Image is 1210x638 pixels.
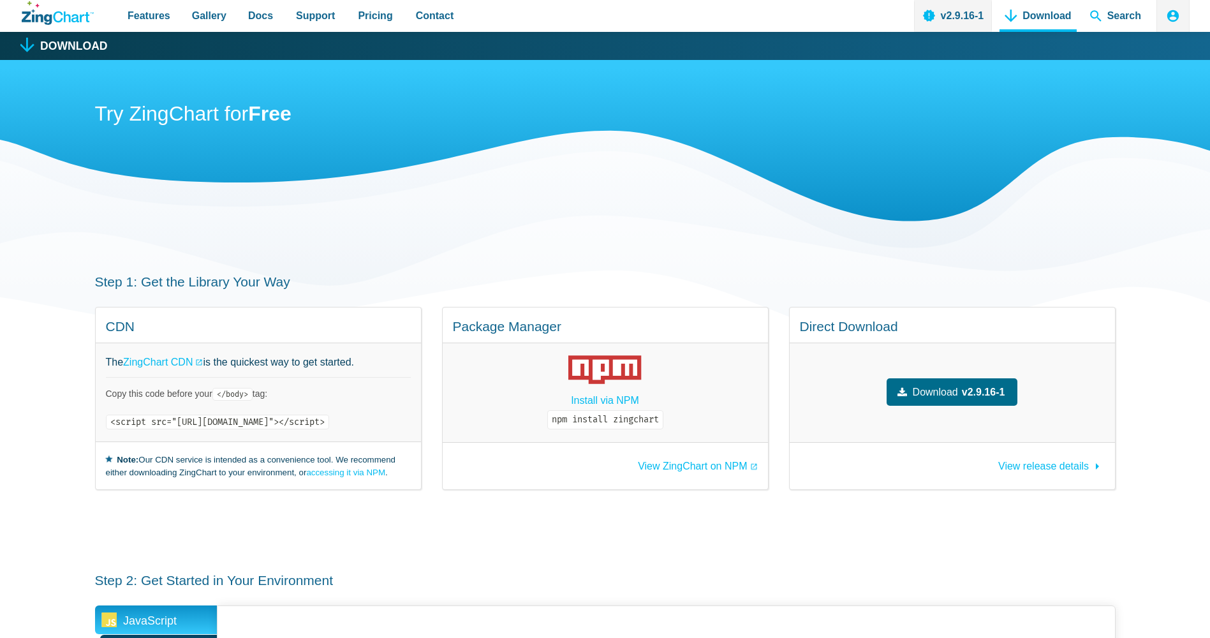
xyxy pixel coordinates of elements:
[40,41,108,52] h1: Download
[998,461,1089,471] span: View release details
[106,452,411,479] small: Our CDN service is intended as a convenience tool. We recommend either downloading ZingChart to y...
[192,7,226,24] span: Gallery
[547,410,663,429] code: npm install zingchart
[416,7,454,24] span: Contact
[212,388,253,401] code: </body>
[123,353,203,371] a: ZingChart CDN
[106,388,411,400] p: Copy this code before your tag:
[248,7,273,24] span: Docs
[106,318,411,335] h4: CDN
[306,468,385,477] a: accessing it via NPM
[887,378,1018,406] a: Downloadv2.9.16-1
[95,101,1116,130] h2: Try ZingChart for
[128,7,170,24] span: Features
[95,572,1116,589] h3: Step 2: Get Started in Your Environment
[106,353,411,371] p: The is the quickest way to get started.
[117,455,138,464] strong: Note:
[123,611,177,631] span: JavaScript
[800,318,1105,335] h4: Direct Download
[962,383,1005,401] strong: v2.9.16-1
[248,102,291,125] strong: Free
[358,7,392,24] span: Pricing
[22,1,94,25] a: ZingChart Logo. Click to return to the homepage
[296,7,335,24] span: Support
[106,415,329,429] code: <script src="[URL][DOMAIN_NAME]"></script>
[571,392,639,409] a: Install via NPM
[638,461,757,471] a: View ZingChart on NPM
[998,454,1104,471] a: View release details
[453,318,758,335] h4: Package Manager
[913,383,958,401] span: Download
